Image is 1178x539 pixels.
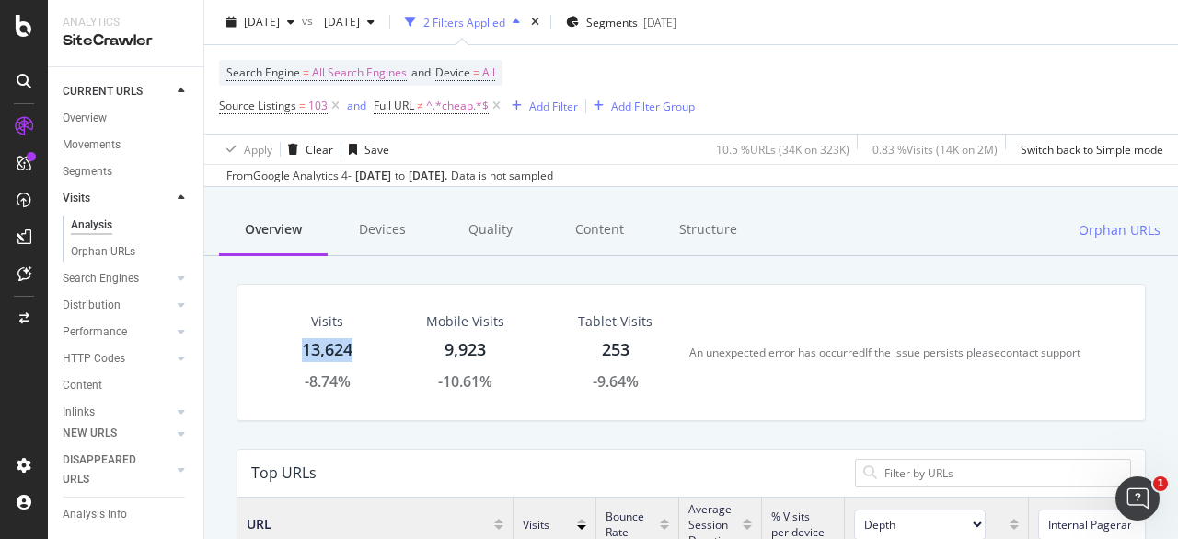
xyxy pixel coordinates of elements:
div: Apply [244,141,272,157]
div: -10.61% [438,371,492,393]
span: Search Engine [226,64,300,80]
div: [DATE] . [409,168,447,184]
div: -9.64% [593,371,639,393]
div: Add Filter Group [611,98,695,113]
div: Content [545,205,653,256]
div: Visits [311,312,343,331]
span: Full URL [374,98,414,113]
iframe: Intercom live chat [1115,476,1160,521]
div: 253 [602,338,629,362]
div: Inlinks [63,403,95,422]
span: vs [302,12,317,28]
a: Content [63,376,191,395]
button: Add Filter [504,95,578,117]
div: 0.83 % Visits ( 14K on 2M ) [872,141,998,157]
input: Filter by URLs [883,464,1123,482]
a: Orphan URLs [71,242,191,262]
div: CURRENT URLS [63,82,143,101]
a: Performance [63,322,172,342]
span: = [303,64,309,80]
a: Segments [63,162,191,182]
div: 9,923 [445,338,486,362]
button: and [347,97,366,114]
div: times [527,13,543,31]
div: DISAPPEARED URLS [63,451,156,489]
button: Switch back to Simple mode [1013,135,1163,164]
a: NEW URLS [63,424,172,443]
span: 2025 Sep. 4th [317,14,360,29]
div: [DATE] [643,14,676,29]
span: Segments [586,14,638,29]
div: Devices [328,205,436,256]
span: Device [435,64,470,80]
div: Top URLs [251,463,317,482]
span: Orphan URLs [1079,221,1161,240]
span: = [473,64,479,80]
span: All [482,60,495,86]
a: Analysis Info [63,505,191,524]
div: Analysis [71,216,112,235]
a: Inlinks [63,403,172,422]
div: Analytics [63,15,189,30]
div: From Google Analytics 4 - to Data is not sampled [226,168,553,184]
div: An unexpected error has occurred [689,345,865,360]
div: 13,624 [302,338,352,362]
div: SiteCrawler [63,30,189,52]
a: CURRENT URLS [63,82,172,101]
a: Overview [63,109,191,128]
span: 1 [1153,476,1168,491]
button: [DATE] [219,7,302,37]
button: Apply [219,135,272,164]
a: DISAPPEARED URLS [63,451,172,489]
div: Tablet Visits [578,312,653,331]
div: Structure [653,205,762,256]
span: 103 [308,93,328,119]
div: Overview [63,109,107,128]
div: [DATE] [355,168,391,184]
span: All Search Engines [312,60,407,86]
span: ≠ [417,98,423,113]
div: Analysis Info [63,505,127,524]
button: Add Filter Group [586,95,695,117]
div: Orphan URLs [71,242,135,262]
a: Search Engines [63,269,172,288]
div: Add Filter [529,98,578,113]
div: Save [364,141,389,157]
div: Segments [63,162,112,182]
div: Performance [63,322,127,342]
div: and [347,98,366,113]
a: HTTP Codes [63,349,172,369]
span: Visits [523,517,549,533]
div: 10.5 % URLs ( 34K on 323K ) [716,141,849,157]
div: Clear [306,141,333,157]
div: Overview [219,205,328,256]
button: Save [341,135,389,164]
div: Visits [63,189,90,208]
span: 2025 Oct. 14th [244,14,280,29]
div: Quality [436,205,545,256]
div: Content [63,376,102,395]
div: Movements [63,135,121,155]
div: Mobile Visits [426,312,504,331]
span: = [299,98,306,113]
button: Clear [281,135,333,164]
a: Distribution [63,296,172,315]
a: Analysis [71,216,191,235]
button: [DATE] [317,7,382,37]
button: 2 Filters Applied [398,7,527,37]
div: NEW URLS [63,424,117,443]
a: Visits [63,189,172,208]
div: contact support [1000,345,1080,360]
span: URL [247,515,271,533]
div: If the issue persists please [865,345,1000,360]
div: Search Engines [63,269,139,288]
div: 2 Filters Applied [423,14,505,29]
div: Switch back to Simple mode [1021,141,1163,157]
span: ^.*cheap.*$ [426,93,489,119]
span: and [411,64,431,80]
div: Distribution [63,296,121,315]
button: Segments[DATE] [559,7,684,37]
span: Source Listings [219,98,296,113]
div: HTTP Codes [63,349,125,369]
div: -8.74% [305,371,351,393]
